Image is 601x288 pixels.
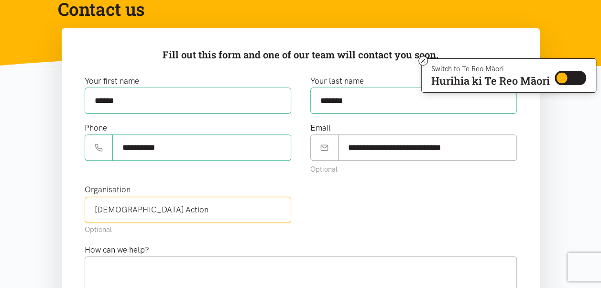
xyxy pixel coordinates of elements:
[431,66,550,72] p: Switch to Te Reo Māori
[85,225,112,234] small: Optional
[338,134,517,161] input: Email
[112,134,291,161] input: Phone number
[310,75,364,88] label: Your last name
[85,244,149,256] label: How can we help?
[85,183,131,196] label: Organisation
[310,122,331,134] label: Email
[77,47,525,63] p: Fill out this form and one of our team will contact you soon.
[431,77,550,85] p: Hurihia ki Te Reo Māori
[310,165,338,174] small: Optional
[85,75,139,88] label: Your first name
[85,122,107,134] label: Phone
